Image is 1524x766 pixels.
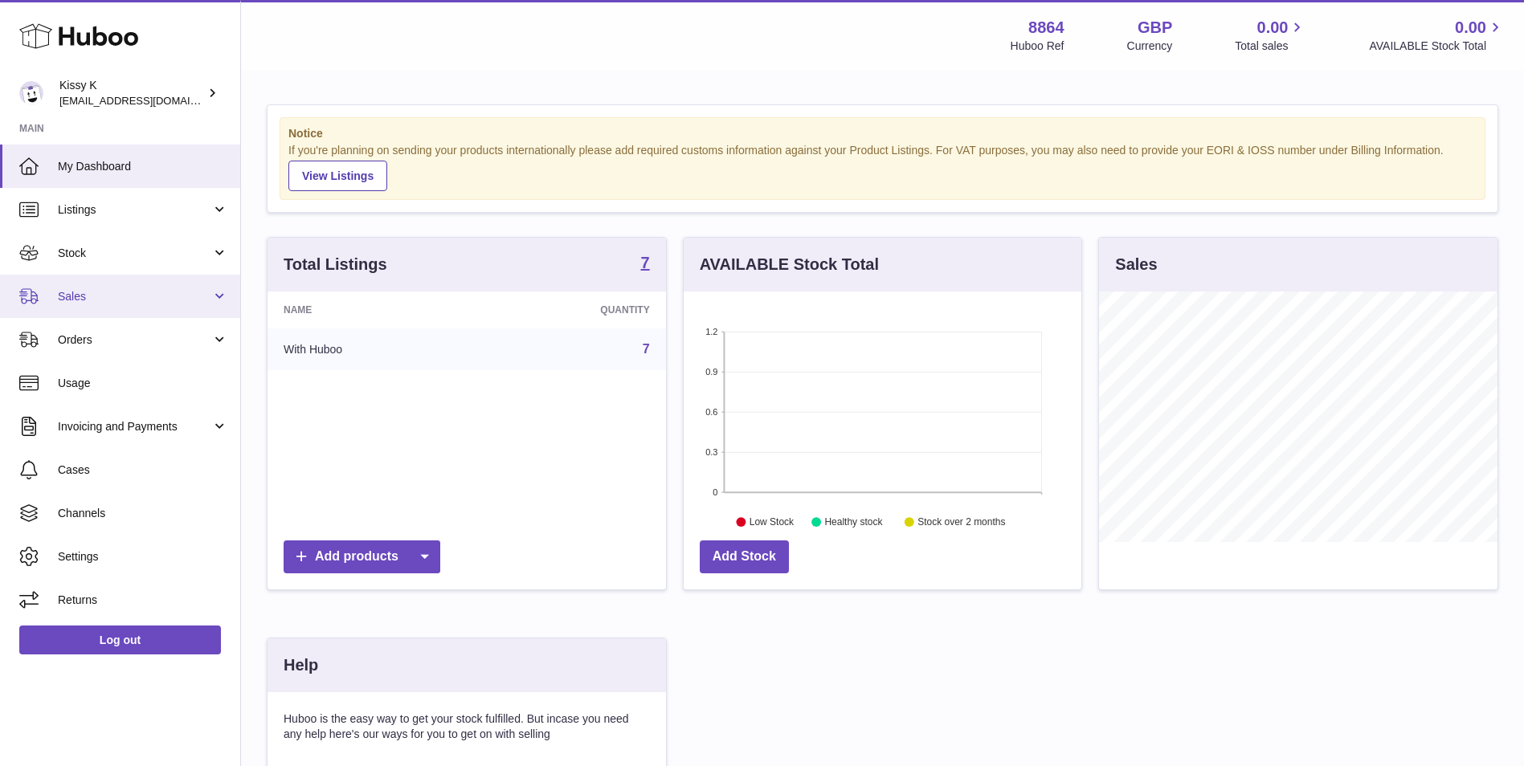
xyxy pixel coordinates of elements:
[1369,17,1505,54] a: 0.00 AVAILABLE Stock Total
[1115,254,1157,275] h3: Sales
[917,516,1005,528] text: Stock over 2 months
[268,328,477,370] td: With Huboo
[58,419,211,434] span: Invoicing and Payments
[288,161,387,191] a: View Listings
[641,255,650,274] a: 7
[288,143,1477,191] div: If you're planning on sending your products internationally please add required customs informati...
[643,342,650,356] a: 7
[641,255,650,271] strong: 7
[58,506,228,521] span: Channels
[58,462,228,478] span: Cases
[1455,17,1486,39] span: 0.00
[824,516,883,528] text: Healthy stock
[58,246,211,261] span: Stock
[1257,17,1289,39] span: 0.00
[284,254,387,275] h3: Total Listings
[705,327,717,336] text: 1.2
[58,159,228,174] span: My Dashboard
[58,202,211,218] span: Listings
[705,367,717,377] text: 0.9
[19,625,221,654] a: Log out
[1011,39,1064,54] div: Huboo Ref
[284,540,440,573] a: Add products
[750,516,795,528] text: Low Stock
[705,407,717,417] text: 0.6
[1028,17,1064,39] strong: 8864
[58,549,228,564] span: Settings
[58,376,228,391] span: Usage
[288,126,1477,141] strong: Notice
[477,291,665,328] th: Quantity
[58,289,211,304] span: Sales
[1235,39,1306,54] span: Total sales
[713,487,717,497] text: 0
[284,711,650,742] p: Huboo is the easy way to get your stock fulfilled. But incase you need any help here's our ways f...
[705,447,717,457] text: 0.3
[59,94,236,107] span: [EMAIL_ADDRESS][DOMAIN_NAME]
[1235,17,1306,54] a: 0.00 Total sales
[700,540,789,573] a: Add Stock
[58,332,211,348] span: Orders
[268,291,477,328] th: Name
[700,254,879,275] h3: AVAILABLE Stock Total
[58,593,228,608] span: Returns
[59,78,204,108] div: Kissy K
[1369,39,1505,54] span: AVAILABLE Stock Total
[1138,17,1172,39] strong: GBP
[19,81,43,105] img: internalAdmin-8864@internal.huboo.com
[1127,39,1173,54] div: Currency
[284,654,318,676] h3: Help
